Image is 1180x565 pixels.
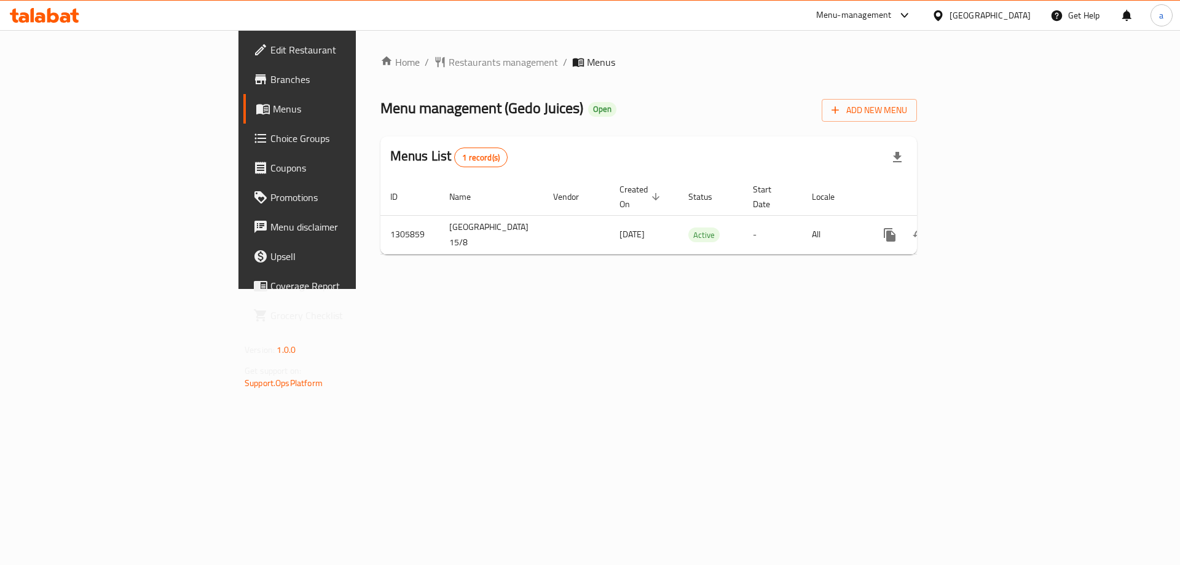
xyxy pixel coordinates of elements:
[587,55,615,69] span: Menus
[563,55,567,69] li: /
[380,178,1003,255] table: enhanced table
[688,228,720,242] span: Active
[245,342,275,358] span: Version:
[449,189,487,204] span: Name
[905,220,934,250] button: Change Status
[619,226,645,242] span: [DATE]
[822,99,917,122] button: Add New Menu
[950,9,1031,22] div: [GEOGRAPHIC_DATA]
[243,153,436,183] a: Coupons
[270,190,426,205] span: Promotions
[390,189,414,204] span: ID
[588,104,616,114] span: Open
[270,279,426,293] span: Coverage Report
[883,143,912,172] div: Export file
[243,94,436,124] a: Menus
[454,148,508,167] div: Total records count
[243,35,436,65] a: Edit Restaurant
[619,182,664,211] span: Created On
[245,375,323,391] a: Support.OpsPlatform
[588,102,616,117] div: Open
[832,103,907,118] span: Add New Menu
[390,147,508,167] h2: Menus List
[243,301,436,330] a: Grocery Checklist
[243,183,436,212] a: Promotions
[270,249,426,264] span: Upsell
[865,178,1003,216] th: Actions
[449,55,558,69] span: Restaurants management
[270,72,426,87] span: Branches
[243,242,436,271] a: Upsell
[243,65,436,94] a: Branches
[245,363,301,379] span: Get support on:
[380,94,583,122] span: Menu management ( Gedo Juices )
[270,42,426,57] span: Edit Restaurant
[812,189,851,204] span: Locale
[434,55,558,69] a: Restaurants management
[270,308,426,323] span: Grocery Checklist
[553,189,595,204] span: Vendor
[243,124,436,153] a: Choice Groups
[753,182,787,211] span: Start Date
[273,101,426,116] span: Menus
[380,55,917,69] nav: breadcrumb
[688,189,728,204] span: Status
[243,271,436,301] a: Coverage Report
[270,131,426,146] span: Choice Groups
[277,342,296,358] span: 1.0.0
[875,220,905,250] button: more
[243,212,436,242] a: Menu disclaimer
[743,215,802,254] td: -
[802,215,865,254] td: All
[439,215,543,254] td: [GEOGRAPHIC_DATA] 15/8
[270,160,426,175] span: Coupons
[816,8,892,23] div: Menu-management
[270,219,426,234] span: Menu disclaimer
[688,227,720,242] div: Active
[1159,9,1163,22] span: a
[455,152,507,164] span: 1 record(s)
